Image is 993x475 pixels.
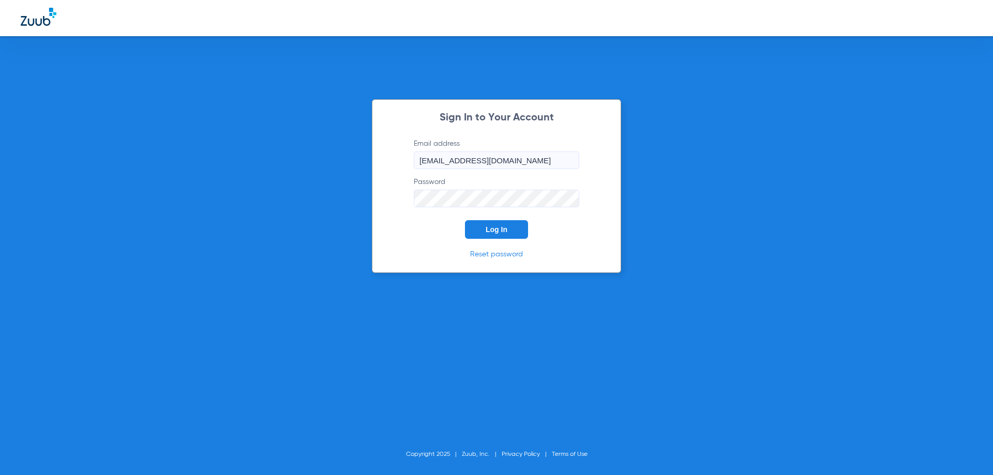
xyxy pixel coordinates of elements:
[414,177,579,207] label: Password
[502,451,540,457] a: Privacy Policy
[462,449,502,459] li: Zuub, Inc.
[414,139,579,169] label: Email address
[21,8,56,26] img: Zuub Logo
[941,425,993,475] iframe: Chat Widget
[486,225,507,234] span: Log In
[398,113,595,123] h2: Sign In to Your Account
[465,220,528,239] button: Log In
[552,451,588,457] a: Terms of Use
[414,190,579,207] input: Password
[470,251,523,258] a: Reset password
[414,151,579,169] input: Email address
[406,449,462,459] li: Copyright 2025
